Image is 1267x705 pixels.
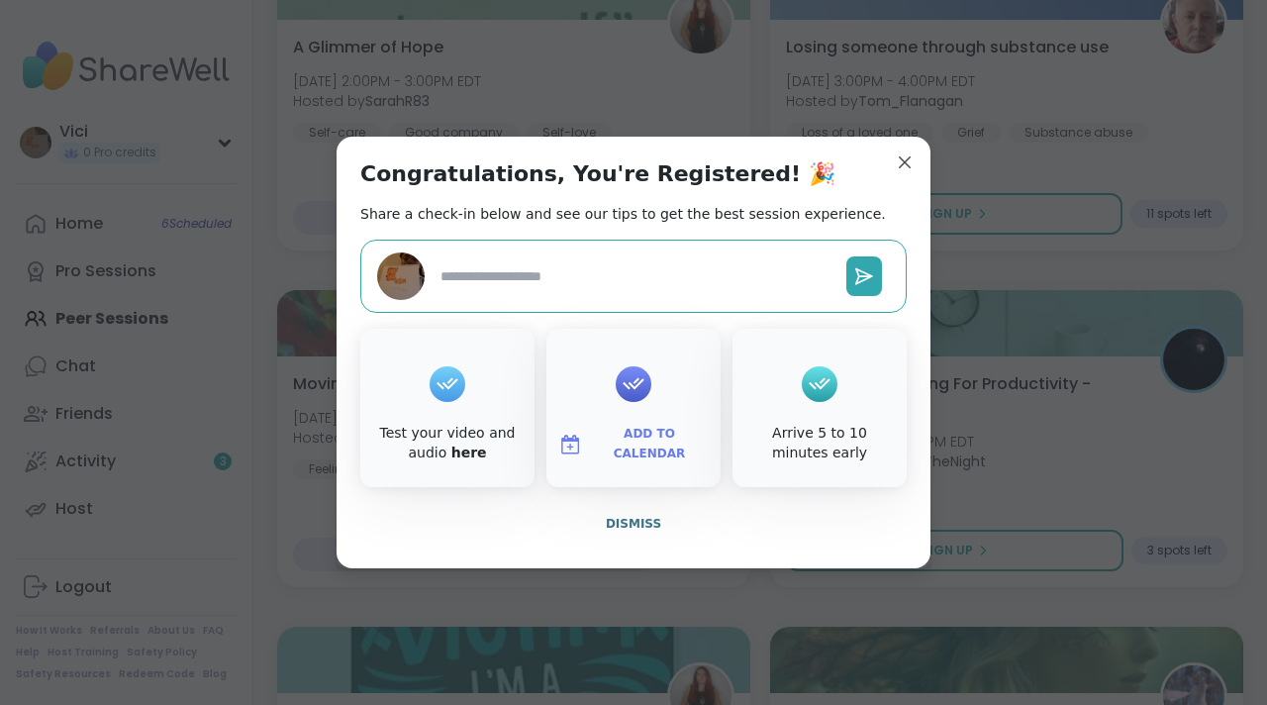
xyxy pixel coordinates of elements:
[736,424,903,462] div: Arrive 5 to 10 minutes early
[377,252,425,300] img: Vici
[360,160,835,188] h1: Congratulations, You're Registered! 🎉
[360,204,886,224] h2: Share a check-in below and see our tips to get the best session experience.
[550,424,717,465] button: Add to Calendar
[451,445,487,460] a: here
[360,503,907,545] button: Dismiss
[590,425,709,463] span: Add to Calendar
[558,433,582,456] img: ShareWell Logomark
[606,517,661,531] span: Dismiss
[364,424,531,462] div: Test your video and audio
